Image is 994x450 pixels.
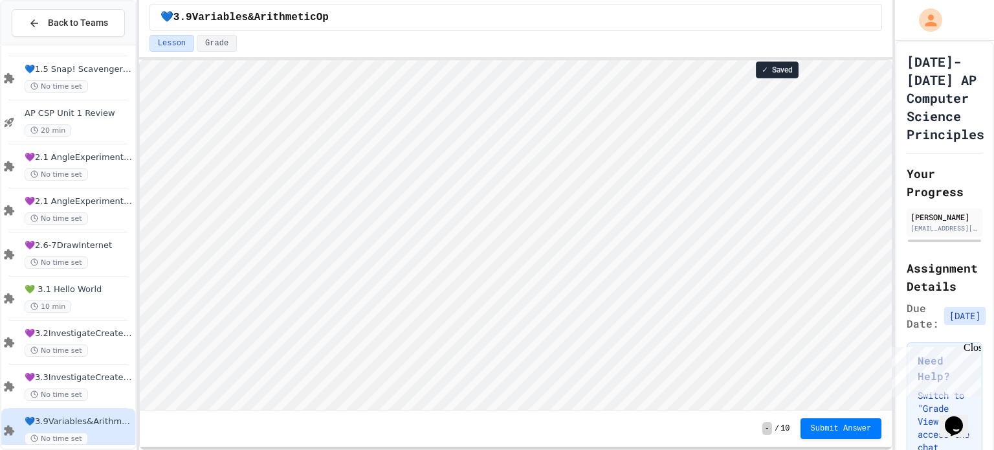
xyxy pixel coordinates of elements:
span: No time set [25,168,88,181]
span: 💙3.9Variables&ArithmeticOp [160,10,329,25]
span: [DATE] [944,307,986,325]
span: 💜2.1 AngleExperiments2 [25,196,133,207]
div: Chat with us now!Close [5,5,89,82]
div: [PERSON_NAME] [911,211,978,223]
h2: Your Progress [907,164,982,201]
span: Saved [772,65,793,75]
div: [EMAIL_ADDRESS][DOMAIN_NAME] [911,223,978,233]
span: No time set [25,433,88,445]
span: Due Date: [907,300,939,332]
button: Submit Answer [801,418,882,439]
button: Back to Teams [12,9,125,37]
span: ✓ [762,65,768,75]
span: No time set [25,388,88,401]
span: 20 min [25,124,71,137]
span: Submit Answer [811,423,872,434]
span: 💜3.3InvestigateCreateVars(A:GraphOrg) [25,372,133,383]
span: 💙3.9Variables&ArithmeticOp [25,416,133,427]
span: - [762,422,772,435]
iframe: chat widget [887,342,981,397]
span: / [775,423,779,434]
div: My Account [905,5,945,35]
iframe: chat widget [940,398,981,437]
span: 💜3.2InvestigateCreateVars [25,328,133,339]
span: Back to Teams [48,16,108,30]
span: No time set [25,256,88,269]
span: AP CSP Unit 1 Review [25,108,133,119]
span: 💜2.1 AngleExperiments1 [25,152,133,163]
span: 💚 3.1 Hello World [25,284,133,295]
span: No time set [25,212,88,225]
span: No time set [25,80,88,93]
h2: Assignment Details [907,259,982,295]
button: Lesson [149,35,194,52]
iframe: Snap! Programming Environment [140,60,892,410]
span: 💜2.6-7DrawInternet [25,240,133,251]
button: Grade [197,35,237,52]
span: 10 min [25,300,71,313]
span: 💙1.5 Snap! ScavengerHunt [25,64,133,75]
span: No time set [25,344,88,357]
span: 10 [780,423,790,434]
h1: [DATE]-[DATE] AP Computer Science Principles [907,52,984,143]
